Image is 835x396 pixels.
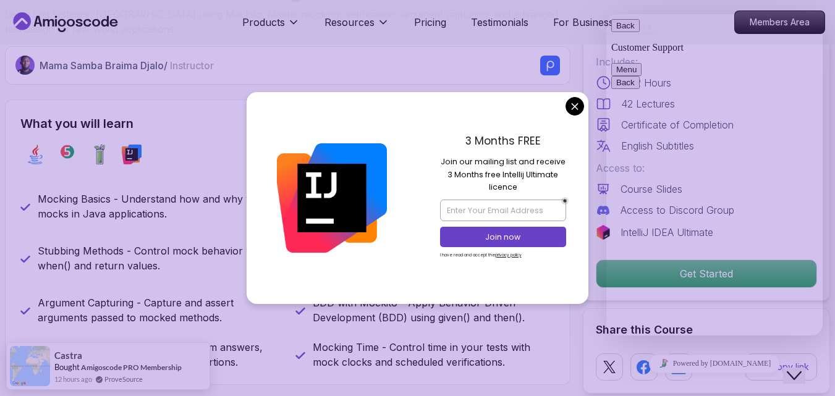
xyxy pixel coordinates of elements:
[471,15,528,30] a: Testimonials
[90,145,109,164] img: mockito logo
[596,259,817,288] button: Get Started
[606,14,823,335] iframe: chat widget
[783,347,823,384] iframe: chat widget
[596,260,816,287] p: Get Started
[81,363,182,372] a: Amigoscode PRO Membership
[734,11,825,34] a: Members Area
[57,145,77,164] img: junit logo
[313,295,556,325] p: BDD with Mockito - Apply Behavior-Driven Development (BDD) using given() and then().
[54,350,82,361] span: Castra
[242,15,285,30] p: Products
[38,295,281,325] p: Argument Capturing - Capture and assert arguments passed to mocked methods.
[170,59,214,72] span: Instructor
[54,362,80,372] span: Bought
[313,340,556,369] p: Mocking Time - Control time in your tests with mock clocks and scheduled verifications.
[15,56,35,75] img: Nelson Djalo
[54,374,92,384] span: 12 hours ago
[104,374,143,384] a: ProveSource
[25,145,45,164] img: java logo
[324,15,389,40] button: Resources
[596,161,817,175] p: Access to:
[606,350,823,377] iframe: chat widget
[596,321,817,339] h2: Share this Course
[20,115,555,132] h2: What you will learn
[38,340,281,369] p: Advanced Techniques - Learn custom answers, async verification, and in-order assertions.
[122,145,142,164] img: intellij logo
[735,11,824,33] p: Members Area
[553,15,614,30] a: For Business
[596,54,817,69] p: Includes:
[596,225,611,240] img: jetbrains logo
[40,58,214,73] p: Mama Samba Braima Djalo /
[324,15,375,30] p: Resources
[38,243,281,273] p: Stubbing Methods - Control mock behavior with when() and return values.
[38,192,281,221] p: Mocking Basics - Understand how and why we use mocks in Java applications.
[242,15,300,40] button: Products
[414,15,446,30] a: Pricing
[10,346,50,386] img: provesource social proof notification image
